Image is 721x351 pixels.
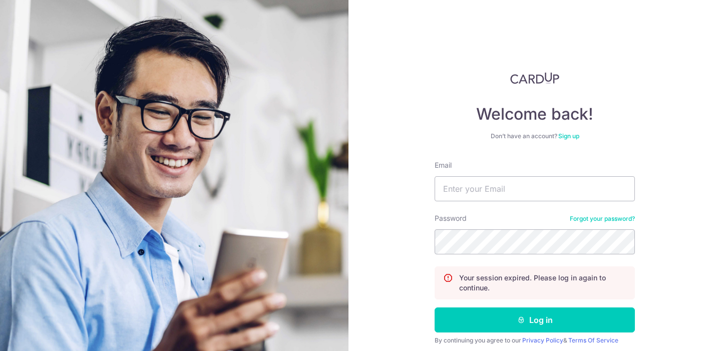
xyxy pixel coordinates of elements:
[435,336,635,344] div: By continuing you agree to our &
[435,160,452,170] label: Email
[570,215,635,223] a: Forgot your password?
[459,273,626,293] p: Your session expired. Please log in again to continue.
[435,176,635,201] input: Enter your Email
[558,132,579,140] a: Sign up
[435,213,467,223] label: Password
[510,72,559,84] img: CardUp Logo
[568,336,618,344] a: Terms Of Service
[435,104,635,124] h4: Welcome back!
[435,132,635,140] div: Don’t have an account?
[435,307,635,332] button: Log in
[522,336,563,344] a: Privacy Policy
